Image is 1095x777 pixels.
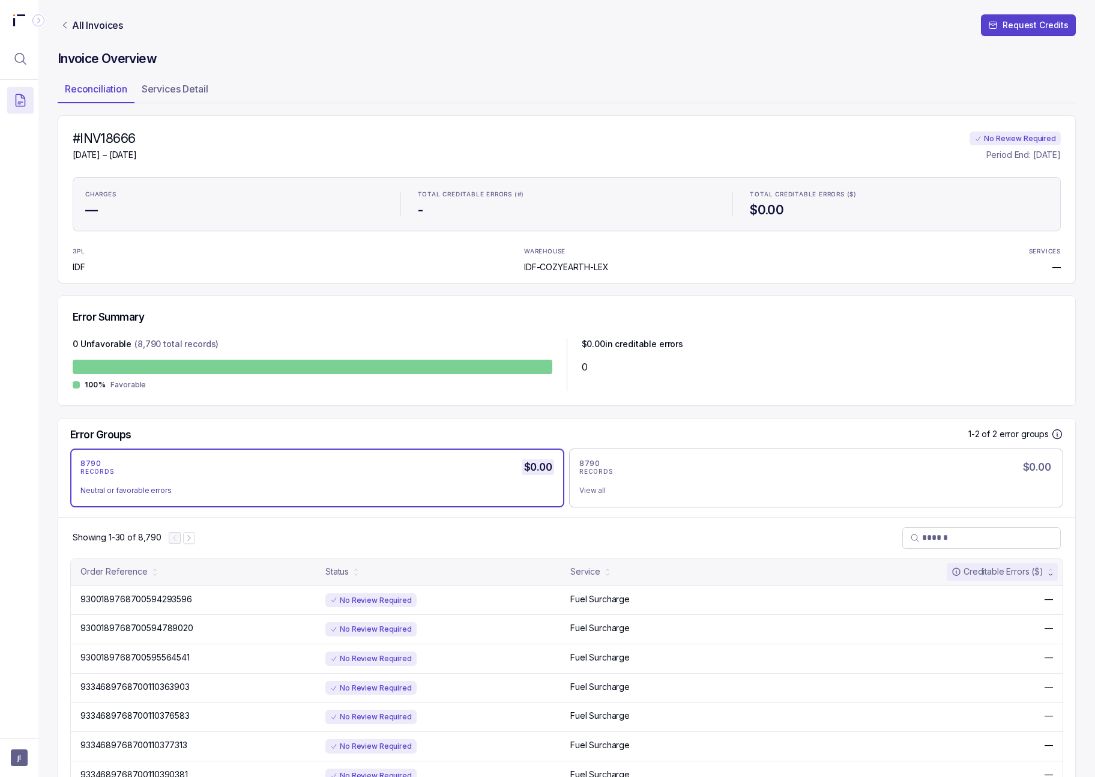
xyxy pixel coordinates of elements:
[986,149,1061,161] p: Period End: [DATE]
[325,622,417,636] div: No Review Required
[80,681,190,693] p: 9334689768700110363903
[325,593,417,608] div: No Review Required
[1045,622,1053,634] p: —
[325,710,417,724] div: No Review Required
[183,532,195,544] button: Next Page
[134,79,216,103] li: Tab Services Detail
[72,19,123,31] p: All Invoices
[80,566,148,578] div: Order Reference
[418,202,716,219] h4: -
[750,202,1048,219] h4: $0.00
[80,459,101,468] p: 8790
[1003,19,1069,31] p: Request Credits
[1045,681,1053,693] p: —
[80,652,190,664] p: 9300189768700595564541
[110,379,146,391] p: Favorable
[85,380,106,390] p: 100%
[73,149,137,161] p: [DATE] – [DATE]
[968,428,1000,440] p: 1-2 of 2
[1000,428,1049,440] p: error groups
[981,14,1076,36] button: Request Credits
[524,248,566,255] p: WAREHOUSE
[970,132,1061,146] div: No Review Required
[952,566,1043,578] div: Creditable Errors ($)
[80,622,193,634] p: 9300189768700594789020
[58,19,125,31] a: Link All Invoices
[31,13,46,28] div: Collapse Icon
[80,485,544,497] div: Neutral or favorable errors
[579,468,613,476] p: RECORDS
[570,566,600,578] div: Service
[80,593,192,605] p: 9300189768700594293596
[570,739,630,751] p: Fuel Surcharge
[522,459,554,475] h5: $0.00
[1045,739,1053,751] p: —
[80,468,114,476] p: RECORDS
[579,459,600,468] p: 8790
[418,191,525,198] p: TOTAL CREDITABLE ERRORS (#)
[1052,261,1061,273] p: —
[1029,248,1061,255] p: SERVICES
[570,593,630,605] p: Fuel Surcharge
[411,183,723,226] li: Statistic TOTAL CREDITABLE ERRORS (#)
[80,710,190,722] p: 9334689768700110376583
[1045,710,1053,722] p: —
[70,428,131,441] h5: Error Groups
[7,46,34,72] button: Menu Icon Button MagnifyingGlassIcon
[73,531,161,543] p: Showing 1-30 of 8,790
[570,622,630,634] p: Fuel Surcharge
[325,566,349,578] div: Status
[80,739,187,751] p: 9334689768700110377313
[570,652,630,664] p: Fuel Surcharge
[582,360,1061,374] div: 0
[570,681,630,693] p: Fuel Surcharge
[134,338,219,352] p: (8,790 total records)
[1021,459,1053,475] h5: $0.00
[582,338,684,352] p: $ 0.00 in creditable errors
[570,710,630,722] p: Fuel Surcharge
[65,82,127,96] p: Reconciliation
[58,79,1076,103] ul: Tab Group
[73,130,137,147] h4: #INV18666
[73,248,104,255] p: 3PL
[78,183,391,226] li: Statistic CHARGES
[743,183,1055,226] li: Statistic TOTAL CREDITABLE ERRORS ($)
[750,191,857,198] p: TOTAL CREDITABLE ERRORS ($)
[73,531,161,543] div: Remaining page entries
[73,261,104,273] p: IDF
[1045,593,1053,605] p: —
[325,681,417,695] div: No Review Required
[73,310,144,324] h5: Error Summary
[325,739,417,754] div: No Review Required
[11,749,28,766] button: User initials
[325,652,417,666] div: No Review Required
[73,177,1061,231] ul: Statistic Highlights
[73,338,131,352] p: 0 Unfavorable
[524,261,609,273] p: IDF-COZYEARTH-LEX
[142,82,208,96] p: Services Detail
[579,485,1043,497] div: View all
[1045,652,1053,664] p: —
[58,50,1076,67] h4: Invoice Overview
[85,191,116,198] p: CHARGES
[85,202,384,219] h4: —
[7,87,34,113] button: Menu Icon Button DocumentTextIcon
[58,79,134,103] li: Tab Reconciliation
